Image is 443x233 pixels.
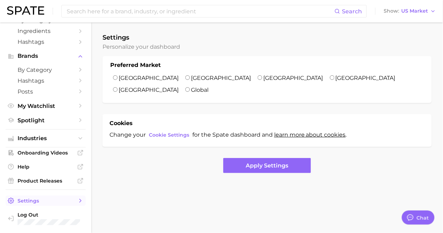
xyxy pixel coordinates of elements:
button: ShowUS Market [382,7,438,16]
label: [GEOGRAPHIC_DATA] [263,75,323,81]
a: learn more about cookies [274,131,346,138]
span: Help [18,164,74,170]
input: Search here for a brand, industry, or ingredient [66,5,335,17]
span: Ingredients [18,28,74,34]
a: Help [6,162,86,172]
button: Apply Settings [223,158,311,173]
span: Log Out [18,212,99,218]
a: Ingredients [6,26,86,36]
span: by Category [18,67,74,73]
a: Posts [6,86,86,97]
label: [GEOGRAPHIC_DATA] [336,75,396,81]
span: Onboarding Videos [18,150,74,156]
span: Industries [18,135,74,142]
span: Spotlight [18,117,74,124]
button: Industries [6,133,86,144]
span: Show [384,9,399,13]
span: Product Releases [18,178,74,184]
a: Hashtags [6,36,86,47]
span: Change your for the Spate dashboard and . [110,131,347,138]
a: My Watchlist [6,101,86,111]
img: SPATE [7,6,44,15]
label: [GEOGRAPHIC_DATA] [119,75,179,81]
button: Brands [6,51,86,61]
span: Search [342,8,362,15]
span: Hashtags [18,77,74,84]
span: Brands [18,53,74,59]
label: [GEOGRAPHIC_DATA] [191,75,251,81]
a: by Category [6,64,86,75]
h2: Personalize your dashboard [103,43,432,50]
h1: Preferred Market [110,61,161,69]
span: My Watchlist [18,103,74,109]
a: Settings [6,196,86,206]
h1: Settings [103,34,432,41]
a: Hashtags [6,75,86,86]
span: Posts [18,88,74,95]
label: [GEOGRAPHIC_DATA] [119,87,179,93]
button: Cookie Settings [147,130,191,140]
label: Global [191,87,209,93]
span: Hashtags [18,39,74,45]
span: US Market [402,9,428,13]
h1: Cookies [110,119,133,128]
a: Spotlight [6,115,86,126]
span: Settings [18,198,74,204]
a: Log out. Currently logged in with e-mail mary.cooper@shopflamingo.com. [6,210,86,227]
a: Product Releases [6,176,86,186]
a: Onboarding Videos [6,148,86,158]
span: Cookie Settings [149,132,189,138]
